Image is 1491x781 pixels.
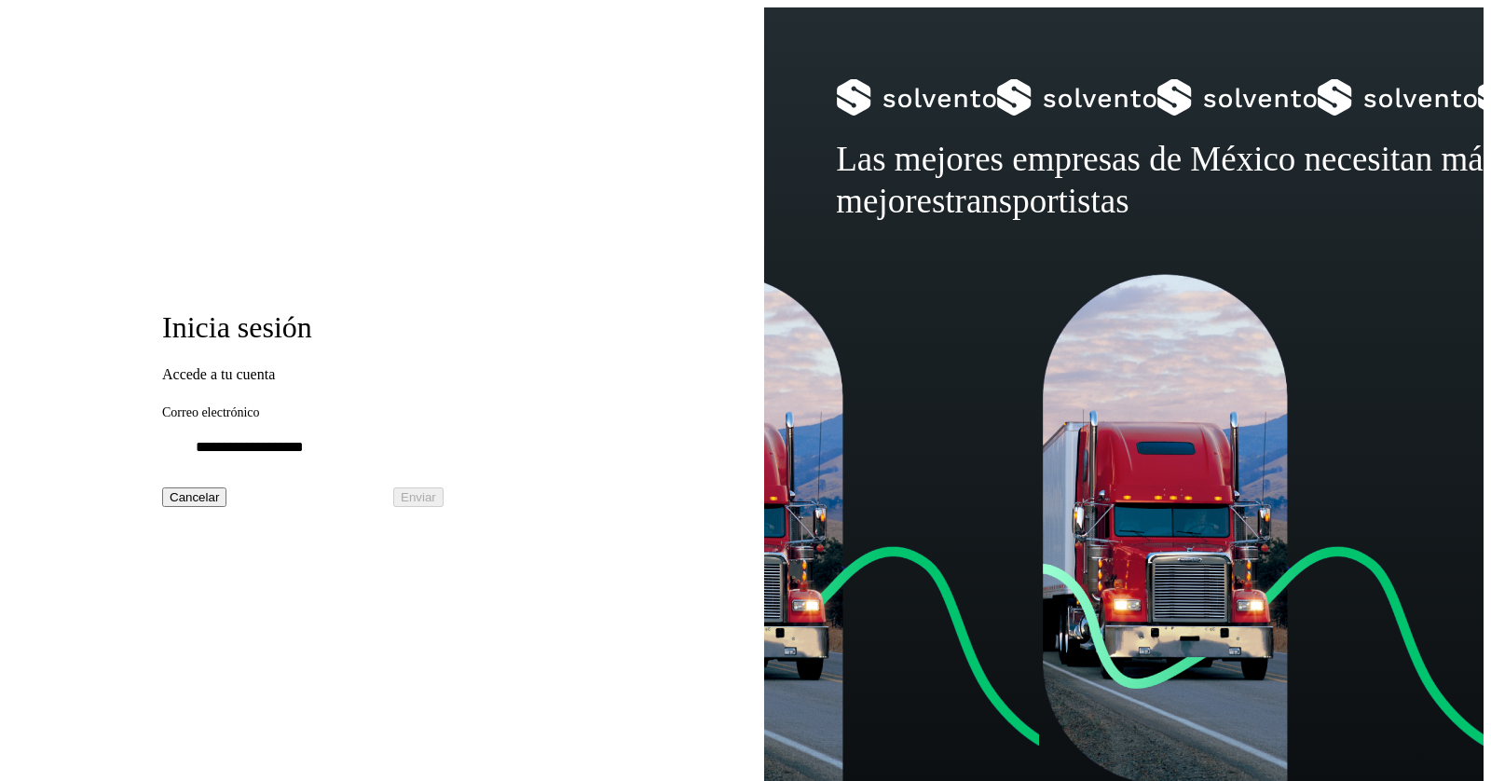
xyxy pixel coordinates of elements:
[162,405,609,421] label: Correo electrónico
[393,487,444,507] button: Enviar
[945,182,1129,220] span: transportistas
[162,487,226,507] button: Cancelar
[401,490,436,504] span: Enviar
[170,490,219,504] span: Cancelar
[162,366,609,383] p: Accede a tu cuenta
[162,309,609,345] h1: Inicia sesión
